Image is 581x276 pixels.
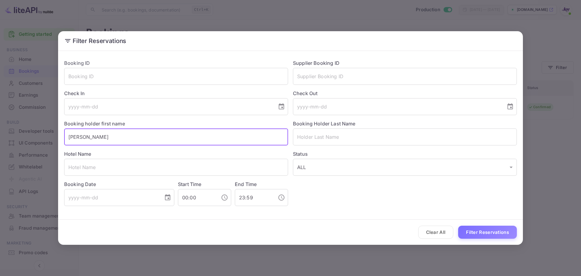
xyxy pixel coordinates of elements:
label: End Time [235,181,257,187]
button: Choose time, selected time is 12:00 AM [218,191,231,204]
label: Status [293,150,517,158]
h2: Filter Reservations [58,31,523,51]
label: Booking Holder Last Name [293,121,356,127]
label: Check In [64,90,288,97]
label: Booking Date [64,181,174,188]
input: yyyy-mm-dd [293,98,502,115]
input: Hotel Name [64,159,288,176]
div: ALL [293,159,517,176]
label: Start Time [178,181,202,187]
input: hh:mm [178,189,216,206]
button: Clear All [418,226,454,239]
input: hh:mm [235,189,273,206]
label: Supplier Booking ID [293,60,340,66]
input: yyyy-mm-dd [64,189,159,206]
label: Hotel Name [64,151,91,157]
label: Booking holder first name [64,121,125,127]
label: Check Out [293,90,517,97]
input: Holder First Name [64,128,288,145]
input: yyyy-mm-dd [64,98,273,115]
input: Supplier Booking ID [293,68,517,85]
input: Booking ID [64,68,288,85]
button: Choose time, selected time is 11:59 PM [275,191,287,204]
button: Filter Reservations [458,226,517,239]
button: Choose date [504,101,516,113]
button: Choose date [275,101,287,113]
input: Holder Last Name [293,128,517,145]
label: Booking ID [64,60,90,66]
button: Choose date [162,191,174,204]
